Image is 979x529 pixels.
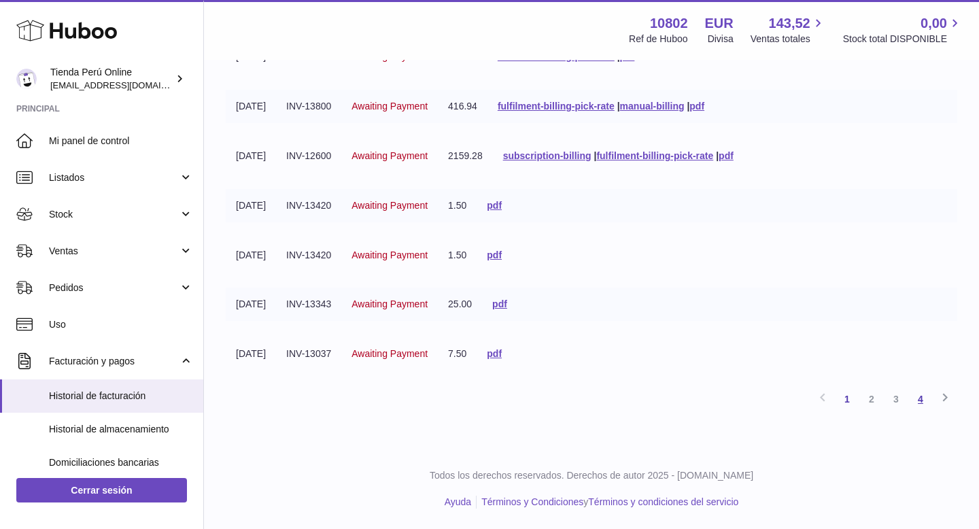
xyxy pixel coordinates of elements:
[351,51,428,62] span: Awaiting Payment
[276,139,341,173] td: INV-12600
[481,496,583,507] a: Términos y Condiciones
[859,387,884,411] a: 2
[226,288,276,321] td: [DATE]
[487,200,502,211] a: pdf
[689,101,704,112] a: pdf
[596,150,713,161] a: fulfilment-billing-pick-rate
[705,14,734,33] strong: EUR
[351,150,428,161] span: Awaiting Payment
[835,387,859,411] a: 1
[650,14,688,33] strong: 10802
[226,189,276,222] td: [DATE]
[498,101,615,112] a: fulfilment-billing-pick-rate
[884,387,908,411] a: 3
[226,239,276,272] td: [DATE]
[438,337,477,371] td: 7.50
[50,66,173,92] div: Tienda Perú Online
[49,208,179,221] span: Stock
[276,337,341,371] td: INV-13037
[351,348,428,359] span: Awaiting Payment
[49,318,193,331] span: Uso
[351,298,428,309] span: Awaiting Payment
[719,150,734,161] a: pdf
[921,14,947,33] span: 0,00
[843,14,963,46] a: 0,00 Stock total DISPONIBLE
[16,69,37,89] img: contacto@tiendaperuonline.com
[50,80,200,90] span: [EMAIL_ADDRESS][DOMAIN_NAME]
[276,239,341,272] td: INV-13420
[620,101,685,112] a: manual-billing
[16,478,187,502] a: Cerrar sesión
[438,189,477,222] td: 1.50
[438,139,493,173] td: 2159.28
[49,171,179,184] span: Listados
[226,139,276,173] td: [DATE]
[769,14,810,33] span: 143,52
[351,250,428,260] span: Awaiting Payment
[276,288,341,321] td: INV-13343
[49,355,179,368] span: Facturación y pagos
[487,250,502,260] a: pdf
[908,387,933,411] a: 4
[49,135,193,148] span: Mi panel de control
[226,337,276,371] td: [DATE]
[620,51,635,62] a: pdf
[487,348,502,359] a: pdf
[215,469,968,482] p: Todos los derechos reservados. Derechos de autor 2025 - [DOMAIN_NAME]
[351,200,428,211] span: Awaiting Payment
[751,33,826,46] span: Ventas totales
[438,288,482,321] td: 25.00
[49,456,193,469] span: Domiciliaciones bancarias
[843,33,963,46] span: Stock total DISPONIBLE
[492,298,507,309] a: pdf
[351,101,428,112] span: Awaiting Payment
[629,33,687,46] div: Ref de Huboo
[276,90,341,123] td: INV-13800
[477,496,738,509] li: y
[617,51,620,62] span: |
[438,239,477,272] td: 1.50
[226,90,276,123] td: [DATE]
[276,189,341,222] td: INV-13420
[49,423,193,436] span: Historial de almacenamiento
[49,281,179,294] span: Pedidos
[503,150,591,161] a: subscription-billing
[594,150,596,161] span: |
[716,150,719,161] span: |
[708,33,734,46] div: Divisa
[498,51,615,62] a: fulfilment-billing-pick-rate
[49,245,179,258] span: Ventas
[438,90,487,123] td: 416.94
[687,101,689,112] span: |
[617,101,620,112] span: |
[445,496,471,507] a: Ayuda
[49,390,193,403] span: Historial de facturación
[588,496,738,507] a: Términos y condiciones del servicio
[751,14,826,46] a: 143,52 Ventas totales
